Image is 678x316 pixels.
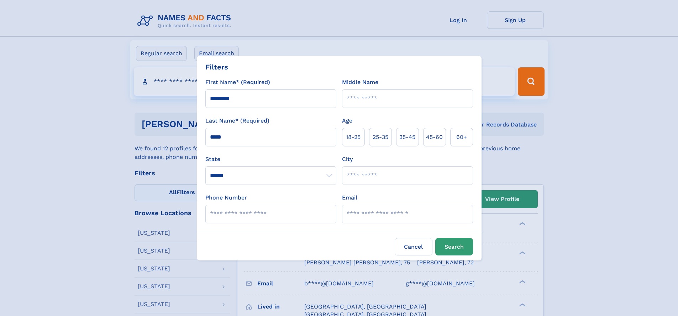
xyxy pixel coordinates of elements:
[205,62,228,72] div: Filters
[205,78,270,87] label: First Name* (Required)
[205,116,269,125] label: Last Name* (Required)
[426,133,443,141] span: 45‑60
[399,133,415,141] span: 35‑45
[373,133,388,141] span: 25‑35
[456,133,467,141] span: 60+
[395,238,432,255] label: Cancel
[205,155,336,164] label: State
[435,238,473,255] button: Search
[346,133,361,141] span: 18‑25
[342,193,357,202] label: Email
[342,78,378,87] label: Middle Name
[342,155,353,164] label: City
[205,193,247,202] label: Phone Number
[342,116,352,125] label: Age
